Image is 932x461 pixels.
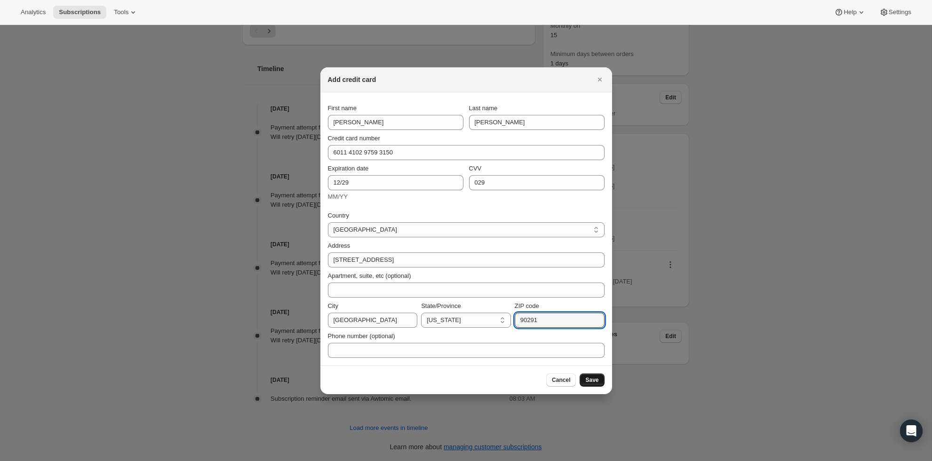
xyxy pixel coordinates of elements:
[328,272,411,279] span: Apartment, suite, etc (optional)
[580,373,604,387] button: Save
[515,302,539,309] span: ZIP code
[114,8,128,16] span: Tools
[21,8,46,16] span: Analytics
[585,376,598,384] span: Save
[328,212,350,219] span: Country
[328,332,395,340] span: Phone number (optional)
[108,6,143,19] button: Tools
[328,105,357,112] span: First name
[328,165,369,172] span: Expiration date
[900,420,923,442] div: Open Intercom Messenger
[421,302,461,309] span: State/Province
[328,75,376,84] h2: Add credit card
[889,8,911,16] span: Settings
[593,73,606,86] button: Close
[328,242,350,249] span: Address
[328,302,338,309] span: City
[53,6,106,19] button: Subscriptions
[59,8,101,16] span: Subscriptions
[328,135,380,142] span: Credit card number
[552,376,570,384] span: Cancel
[546,373,576,387] button: Cancel
[844,8,856,16] span: Help
[874,6,917,19] button: Settings
[469,165,482,172] span: CVV
[828,6,871,19] button: Help
[469,105,498,112] span: Last name
[328,193,348,200] span: MM/YY
[15,6,51,19] button: Analytics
